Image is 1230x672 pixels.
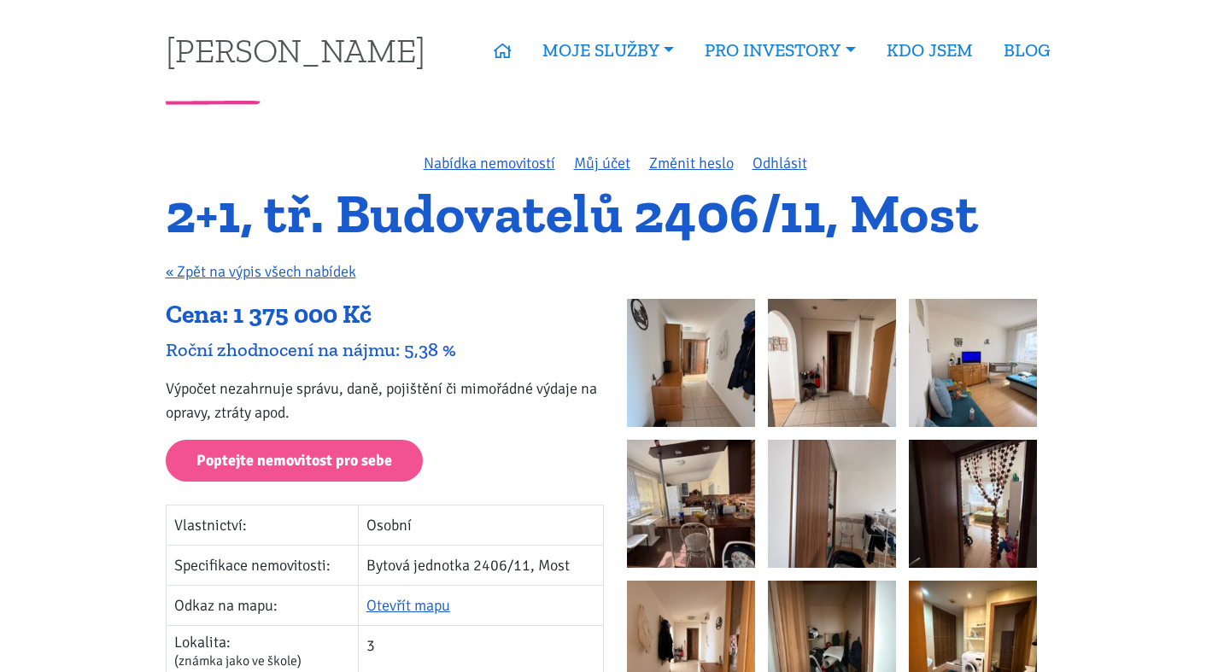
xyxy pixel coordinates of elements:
[166,440,423,482] a: Poptejte nemovitost pro sebe
[574,154,630,172] a: Můj účet
[166,505,358,545] td: Vlastnictví:
[166,545,358,585] td: Specifikace nemovitosti:
[649,154,734,172] a: Změnit heslo
[166,585,358,625] td: Odkaz na mapu:
[358,505,603,545] td: Osobní
[166,377,604,424] p: Výpočet nezahrnuje správu, daně, pojištění či mimořádné výdaje na opravy, ztráty apod.
[358,545,603,585] td: Bytová jednotka 2406/11, Most
[689,31,870,70] a: PRO INVESTORY
[166,190,1065,237] h1: 2+1, tř. Budovatelů 2406/11, Most
[366,596,450,615] a: Otevřít mapu
[527,31,689,70] a: MOJE SLUŽBY
[166,33,425,67] a: [PERSON_NAME]
[166,299,604,331] div: Cena: 1 375 000 Kč
[753,154,807,172] a: Odhlásit
[166,338,604,361] div: Roční zhodnocení na nájmu: 5,38 %
[424,154,555,172] a: Nabídka nemovitostí
[988,31,1065,70] a: BLOG
[871,31,988,70] a: KDO JSEM
[174,652,302,669] span: (známka jako ve škole)
[166,262,356,281] a: « Zpět na výpis všech nabídek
